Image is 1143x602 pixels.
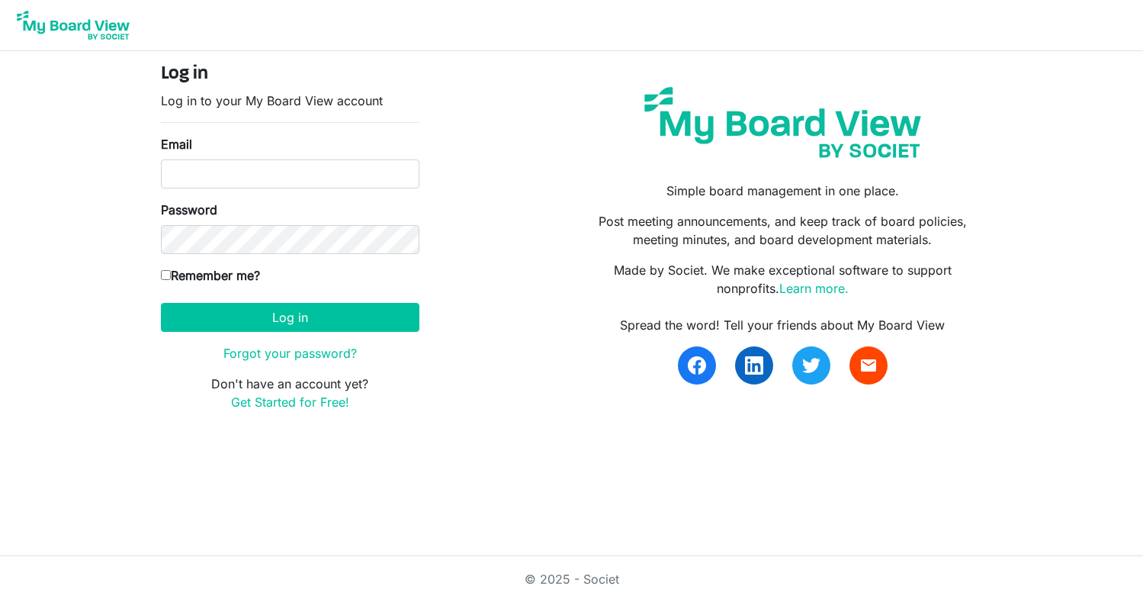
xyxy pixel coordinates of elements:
[161,92,419,110] p: Log in to your My Board View account
[583,261,982,298] p: Made by Societ. We make exceptional software to support nonprofits.
[583,316,982,334] div: Spread the word! Tell your friends about My Board View
[525,571,619,587] a: © 2025 - Societ
[161,135,192,153] label: Email
[779,281,849,296] a: Learn more.
[161,375,419,411] p: Don't have an account yet?
[161,270,171,280] input: Remember me?
[583,182,982,200] p: Simple board management in one place.
[161,201,217,219] label: Password
[223,346,357,361] a: Forgot your password?
[745,356,763,375] img: linkedin.svg
[231,394,349,410] a: Get Started for Free!
[688,356,706,375] img: facebook.svg
[859,356,878,375] span: email
[161,303,419,332] button: Log in
[161,63,419,85] h4: Log in
[849,346,888,385] a: email
[583,212,982,249] p: Post meeting announcements, and keep track of board policies, meeting minutes, and board developm...
[633,76,933,169] img: my-board-view-societ.svg
[161,266,260,285] label: Remember me?
[12,6,134,44] img: My Board View Logo
[802,356,820,375] img: twitter.svg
